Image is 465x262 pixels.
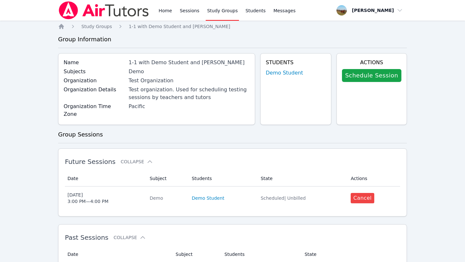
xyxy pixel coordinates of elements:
[188,171,257,186] th: Students
[64,77,125,85] label: Organization
[64,59,125,66] label: Name
[129,23,230,30] a: 1-1 with Demo Student and [PERSON_NAME]
[257,171,347,186] th: State
[65,171,146,186] th: Date
[129,77,250,85] div: Test Organization
[129,103,250,110] div: Pacific
[121,158,153,165] button: Collapse
[58,1,150,19] img: Air Tutors
[192,195,224,201] a: Demo Student
[81,23,112,30] a: Study Groups
[342,59,401,66] h4: Actions
[64,68,125,76] label: Subjects
[65,158,116,166] span: Future Sessions
[274,7,296,14] span: Messages
[64,103,125,118] label: Organization Time Zone
[114,234,146,241] button: Collapse
[150,195,184,201] div: Demo
[342,69,401,82] a: Schedule Session
[58,23,407,30] nav: Breadcrumb
[58,130,407,139] h3: Group Sessions
[81,24,112,29] span: Study Groups
[67,192,108,205] div: [DATE] 3:00 PM — 4:00 PM
[266,59,326,66] h4: Students
[351,193,374,203] button: Cancel
[129,68,250,76] div: Demo
[146,171,188,186] th: Subject
[347,171,400,186] th: Actions
[266,69,303,77] a: Demo Student
[65,186,400,210] tr: [DATE]3:00 PM—4:00 PMDemoDemo StudentScheduled| UnbilledCancel
[129,59,250,66] div: 1-1 with Demo Student and [PERSON_NAME]
[64,86,125,94] label: Organization Details
[65,234,108,241] span: Past Sessions
[129,86,250,101] div: Test organization. Used for scheduling testing sessions by teachers and tutors
[58,35,407,44] h3: Group Information
[129,24,230,29] span: 1-1 with Demo Student and [PERSON_NAME]
[261,196,306,201] span: Scheduled | Unbilled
